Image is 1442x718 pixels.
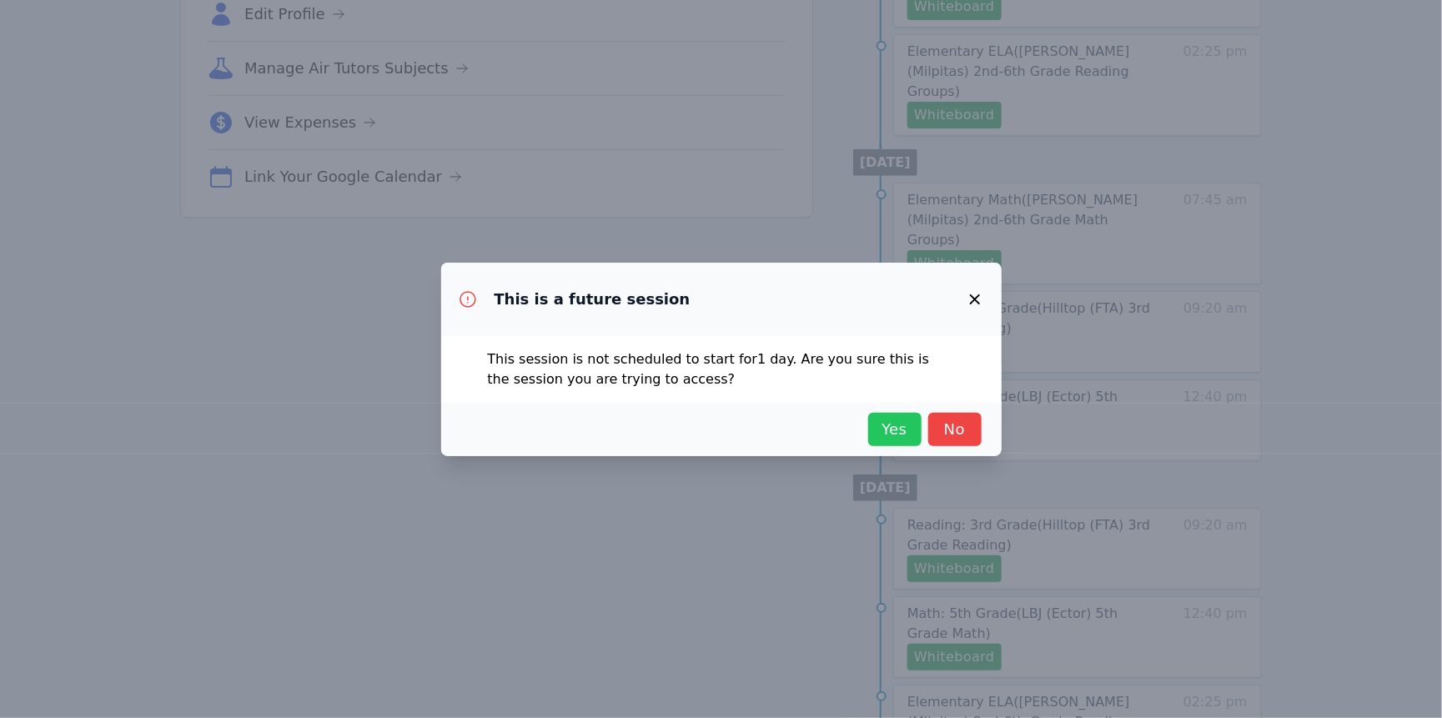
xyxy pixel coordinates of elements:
[495,289,691,309] h3: This is a future session
[868,413,922,446] button: Yes
[488,349,955,389] p: This session is not scheduled to start for 1 day . Are you sure this is the session you are tryin...
[877,418,913,441] span: Yes
[928,413,982,446] button: No
[937,418,973,441] span: No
